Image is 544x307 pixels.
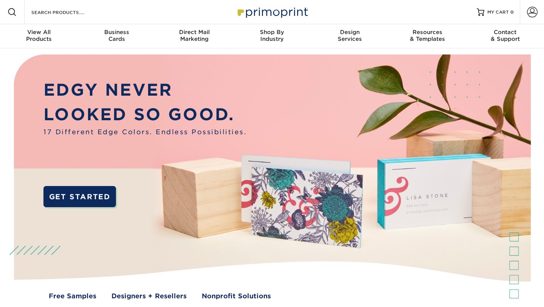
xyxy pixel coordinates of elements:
[155,24,233,48] a: Direct MailMarketing
[389,24,467,48] a: Resources& Templates
[311,29,389,36] span: Design
[78,29,156,36] span: Business
[233,29,311,42] div: Industry
[389,29,467,36] span: Resources
[43,127,247,137] span: 17 Different Edge Colors. Endless Possibilities.
[487,9,509,16] span: MY CART
[234,4,310,20] img: Primoprint
[466,29,544,36] span: Contact
[466,24,544,48] a: Contact& Support
[311,24,389,48] a: DesignServices
[155,29,233,42] div: Marketing
[233,29,311,36] span: Shop By
[233,24,311,48] a: Shop ByIndustry
[389,29,467,42] div: & Templates
[510,9,514,15] span: 0
[111,291,187,301] a: Designers + Resellers
[31,8,104,17] input: SEARCH PRODUCTS.....
[311,29,389,42] div: Services
[43,102,247,127] p: LOOKED SO GOOD.
[466,29,544,42] div: & Support
[78,29,156,42] div: Cards
[78,24,156,48] a: BusinessCards
[202,291,271,301] a: Nonprofit Solutions
[43,78,247,102] p: EDGY NEVER
[155,29,233,36] span: Direct Mail
[43,186,116,208] a: GET STARTED
[49,291,96,301] a: Free Samples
